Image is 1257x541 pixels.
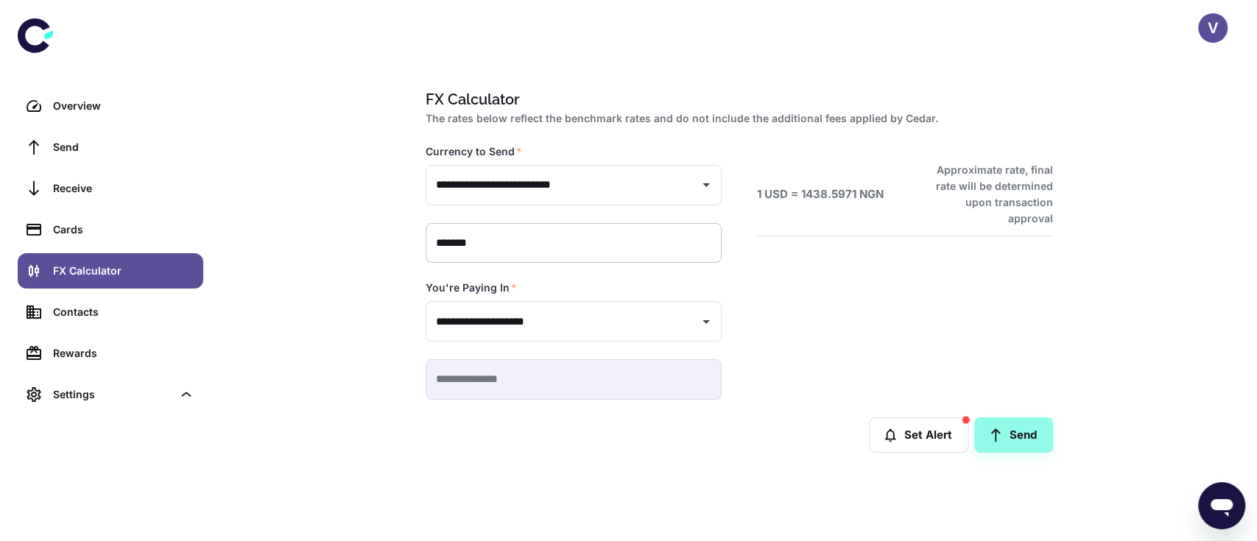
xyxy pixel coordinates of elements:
[18,377,203,412] div: Settings
[426,88,1047,110] h1: FX Calculator
[53,386,172,403] div: Settings
[18,253,203,289] a: FX Calculator
[53,263,194,279] div: FX Calculator
[757,186,884,203] h6: 1 USD = 1438.5971 NGN
[53,304,194,320] div: Contacts
[426,144,522,159] label: Currency to Send
[920,162,1053,227] h6: Approximate rate, final rate will be determined upon transaction approval
[18,294,203,330] a: Contacts
[18,130,203,165] a: Send
[18,336,203,371] a: Rewards
[18,171,203,206] a: Receive
[18,88,203,124] a: Overview
[53,98,194,114] div: Overview
[18,212,203,247] a: Cards
[1198,13,1228,43] button: V
[53,345,194,361] div: Rewards
[696,174,716,195] button: Open
[974,417,1053,453] a: Send
[426,280,517,295] label: You're Paying In
[696,311,716,332] button: Open
[53,222,194,238] div: Cards
[1198,482,1245,529] iframe: Button to launch messaging window
[53,180,194,197] div: Receive
[53,139,194,155] div: Send
[869,417,968,453] button: Set Alert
